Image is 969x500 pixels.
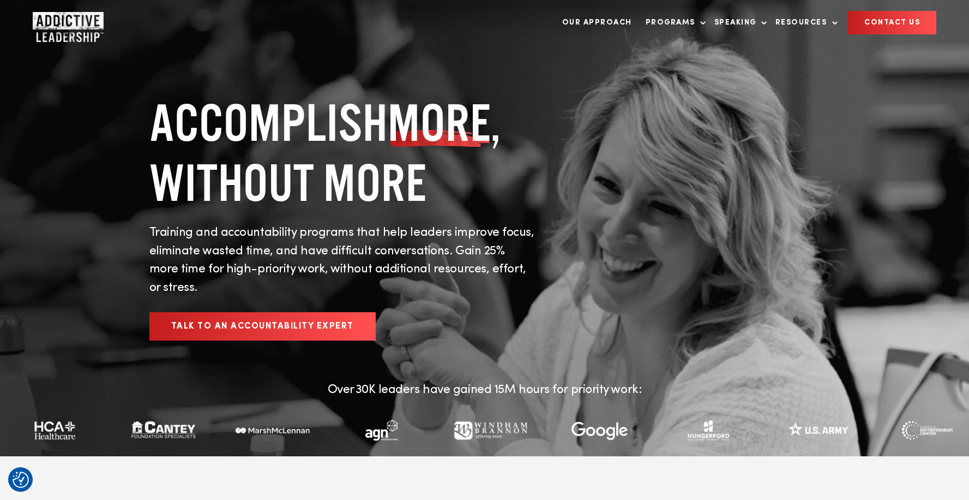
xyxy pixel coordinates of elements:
h1: ACCOMPLISH , WITHOUT MORE [149,93,537,213]
a: Speaking [709,11,767,34]
a: Talk to an Accountability Expert [149,312,376,341]
a: CONTACT US [848,11,936,34]
span: Talk to an Accountability Expert [171,322,354,331]
p: Training and accountability programs that help leaders improve focus, eliminate wasted time, and ... [149,224,537,297]
a: Our Approach [557,11,637,34]
span: MORE [388,93,491,153]
a: Programs [640,11,706,34]
button: Consent Preferences [13,472,29,488]
a: Home [33,12,98,34]
a: Resources [770,11,838,34]
img: Revisit consent button [13,472,29,488]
